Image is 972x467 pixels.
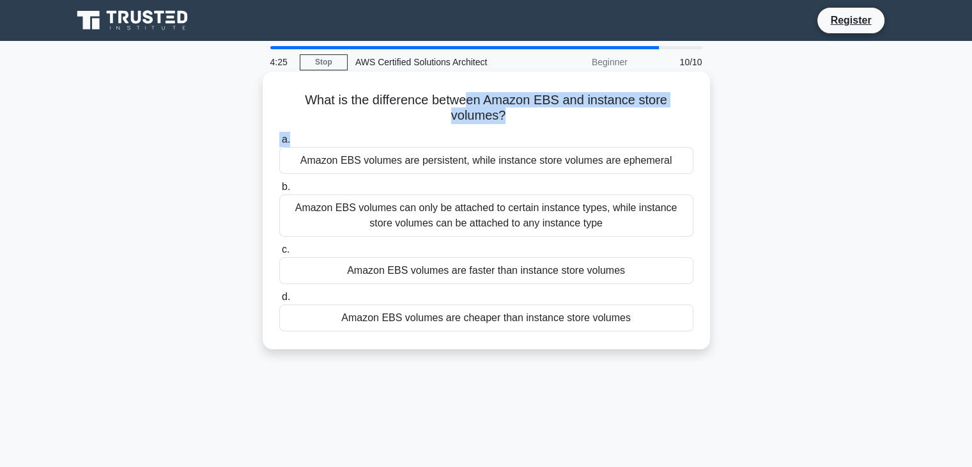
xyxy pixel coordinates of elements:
div: AWS Certified Solutions Architect [348,49,523,75]
span: c. [282,244,289,255]
h5: What is the difference between Amazon EBS and instance store volumes? [278,92,695,124]
span: a. [282,134,290,145]
div: Amazon EBS volumes are persistent, while instance store volumes are ephemeral [279,147,693,174]
div: 4:25 [263,49,300,75]
div: Amazon EBS volumes are cheaper than instance store volumes [279,305,693,331]
div: Beginner [523,49,635,75]
a: Register [822,12,879,28]
span: b. [282,181,290,192]
div: 10/10 [635,49,710,75]
a: Stop [300,54,348,70]
div: Amazon EBS volumes are faster than instance store volumes [279,257,693,284]
div: Amazon EBS volumes can only be attached to certain instance types, while instance store volumes c... [279,194,693,237]
span: d. [282,291,290,302]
